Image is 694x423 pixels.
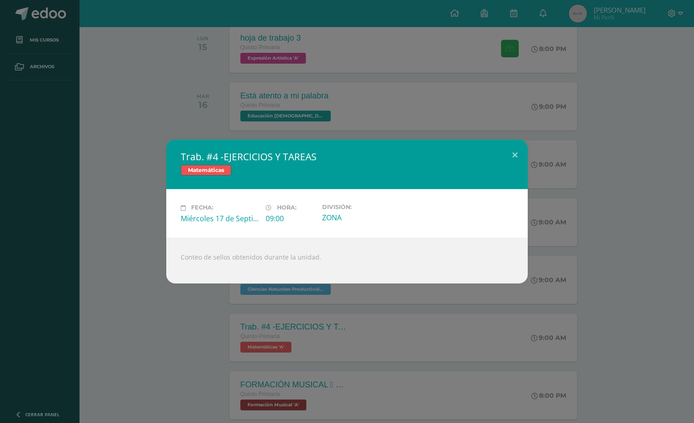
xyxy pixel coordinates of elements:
[277,205,296,211] span: Hora:
[322,213,400,223] div: ZONA
[322,204,400,210] label: División:
[191,205,213,211] span: Fecha:
[266,214,315,223] div: 09:00
[502,139,528,170] button: Close (Esc)
[181,214,258,223] div: Miércoles 17 de Septiembre
[181,150,513,163] h2: Trab. #4 -EJERCICIOS Y TAREAS
[166,238,528,284] div: Conteo de sellos obtenidos durante la unidad.
[181,165,231,176] span: Matemáticas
